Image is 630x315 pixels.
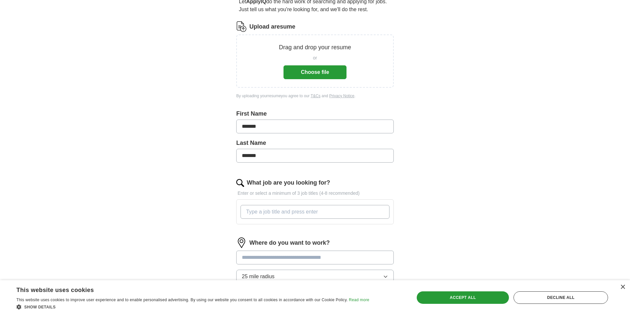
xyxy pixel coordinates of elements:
img: location.png [236,237,247,248]
a: Privacy Notice [329,94,354,98]
img: CV Icon [236,21,247,32]
input: Type a job title and press enter [241,205,389,219]
label: Upload a resume [249,22,295,31]
label: What job are you looking for? [247,178,330,187]
p: Drag and drop your resume [279,43,351,52]
button: Choose file [283,65,346,79]
p: Enter or select a minimum of 3 job titles (4-8 recommended) [236,190,394,197]
div: By uploading your resume you agree to our and . [236,93,394,99]
span: This website uses cookies to improve user experience and to enable personalised advertising. By u... [16,298,348,302]
div: Decline all [514,291,608,304]
div: Show details [16,304,369,310]
span: 25 mile radius [242,273,275,281]
label: Last Name [236,139,394,147]
span: or [313,55,317,61]
div: Accept all [417,291,509,304]
label: Where do you want to work? [249,238,330,247]
label: First Name [236,109,394,118]
button: 25 mile radius [236,270,394,283]
div: This website uses cookies [16,284,353,294]
a: T&Cs [311,94,321,98]
img: search.png [236,179,244,187]
span: Show details [24,305,56,309]
div: Close [620,285,625,290]
a: Read more, opens a new window [349,298,369,302]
